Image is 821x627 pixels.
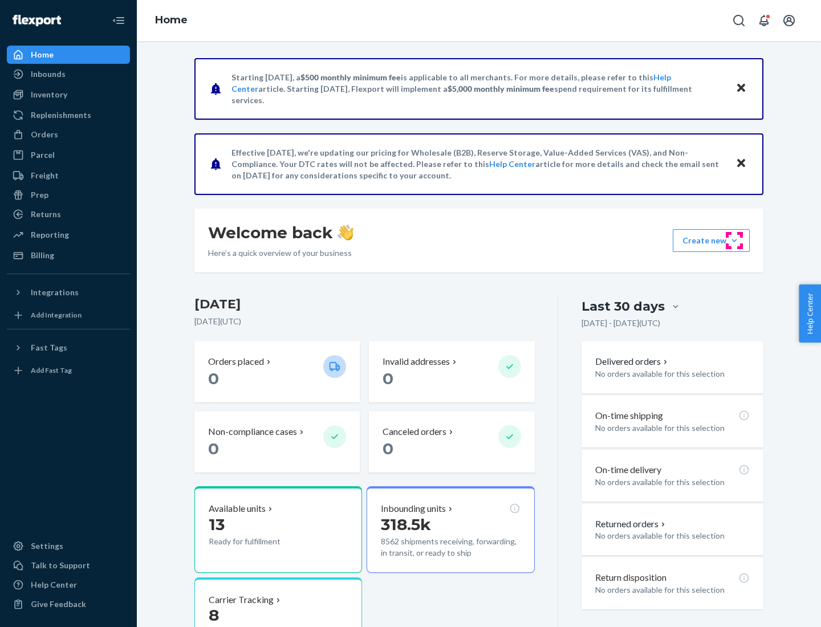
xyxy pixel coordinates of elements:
[383,439,393,458] span: 0
[208,222,353,243] h1: Welcome back
[673,229,750,252] button: Create new
[595,571,666,584] p: Return disposition
[31,149,55,161] div: Parcel
[369,412,534,473] button: Canceled orders 0
[383,425,446,438] p: Canceled orders
[778,9,800,32] button: Open account menu
[595,463,661,477] p: On-time delivery
[7,226,130,244] a: Reporting
[7,85,130,104] a: Inventory
[31,598,86,610] div: Give Feedback
[31,109,91,121] div: Replenishments
[7,205,130,223] a: Returns
[31,365,72,375] div: Add Fast Tag
[194,316,535,327] p: [DATE] ( UTC )
[208,355,264,368] p: Orders placed
[381,502,446,515] p: Inbounding units
[595,368,750,380] p: No orders available for this selection
[31,170,59,181] div: Freight
[31,189,48,201] div: Prep
[7,595,130,613] button: Give Feedback
[7,146,130,164] a: Parcel
[300,72,401,82] span: $500 monthly minimum fee
[208,247,353,259] p: Here’s a quick overview of your business
[595,477,750,488] p: No orders available for this selection
[208,425,297,438] p: Non-compliance cases
[31,310,82,320] div: Add Integration
[595,409,663,422] p: On-time shipping
[209,536,314,547] p: Ready for fulfillment
[595,530,750,541] p: No orders available for this selection
[7,65,130,83] a: Inbounds
[231,147,725,181] p: Effective [DATE], we're updating our pricing for Wholesale (B2B), Reserve Storage, Value-Added Se...
[208,439,219,458] span: 0
[7,186,130,204] a: Prep
[7,246,130,264] a: Billing
[448,84,554,93] span: $5,000 monthly minimum fee
[31,209,61,220] div: Returns
[209,593,274,606] p: Carrier Tracking
[13,15,61,26] img: Flexport logo
[155,14,188,26] a: Home
[31,89,67,100] div: Inventory
[209,515,225,534] span: 13
[338,225,353,241] img: hand-wave emoji
[7,166,130,185] a: Freight
[595,518,668,531] button: Returned orders
[31,129,58,140] div: Orders
[7,339,130,357] button: Fast Tags
[7,125,130,144] a: Orders
[31,579,77,591] div: Help Center
[31,287,79,298] div: Integrations
[231,72,725,106] p: Starting [DATE], a is applicable to all merchants. For more details, please refer to this article...
[7,283,130,302] button: Integrations
[381,536,520,559] p: 8562 shipments receiving, forwarding, in transit, or ready to ship
[369,341,534,402] button: Invalid addresses 0
[31,560,90,571] div: Talk to Support
[381,515,431,534] span: 318.5k
[489,159,535,169] a: Help Center
[31,342,67,353] div: Fast Tags
[146,4,197,37] ol: breadcrumbs
[7,556,130,575] a: Talk to Support
[383,355,450,368] p: Invalid addresses
[595,355,670,368] button: Delivered orders
[383,369,393,388] span: 0
[7,46,130,64] a: Home
[367,486,534,573] button: Inbounding units318.5k8562 shipments receiving, forwarding, in transit, or ready to ship
[582,317,660,329] p: [DATE] - [DATE] ( UTC )
[209,502,266,515] p: Available units
[753,9,775,32] button: Open notifications
[107,9,130,32] button: Close Navigation
[31,229,69,241] div: Reporting
[7,306,130,324] a: Add Integration
[194,486,362,573] button: Available units13Ready for fulfillment
[595,422,750,434] p: No orders available for this selection
[194,295,535,313] h3: [DATE]
[194,412,360,473] button: Non-compliance cases 0
[727,9,750,32] button: Open Search Box
[734,156,749,172] button: Close
[31,250,54,261] div: Billing
[7,106,130,124] a: Replenishments
[595,584,750,596] p: No orders available for this selection
[734,80,749,97] button: Close
[31,68,66,80] div: Inbounds
[7,576,130,594] a: Help Center
[7,537,130,555] a: Settings
[208,369,219,388] span: 0
[31,49,54,60] div: Home
[194,341,360,402] button: Orders placed 0
[7,361,130,380] a: Add Fast Tag
[209,605,219,625] span: 8
[582,298,665,315] div: Last 30 days
[799,284,821,343] button: Help Center
[31,540,63,552] div: Settings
